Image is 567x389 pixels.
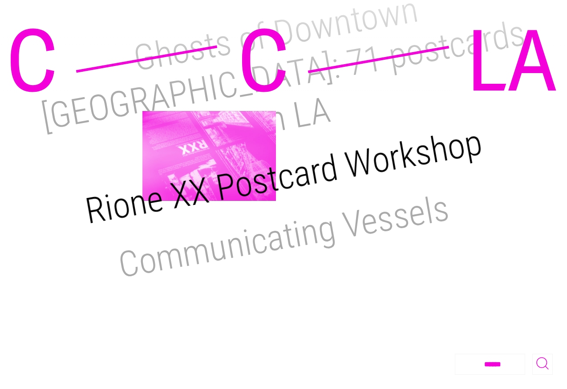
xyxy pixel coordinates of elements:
[82,122,485,233] a: Rione XX Postcard Workshop
[532,354,553,375] button: Toggle Search
[115,187,452,287] a: Communicating Vessels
